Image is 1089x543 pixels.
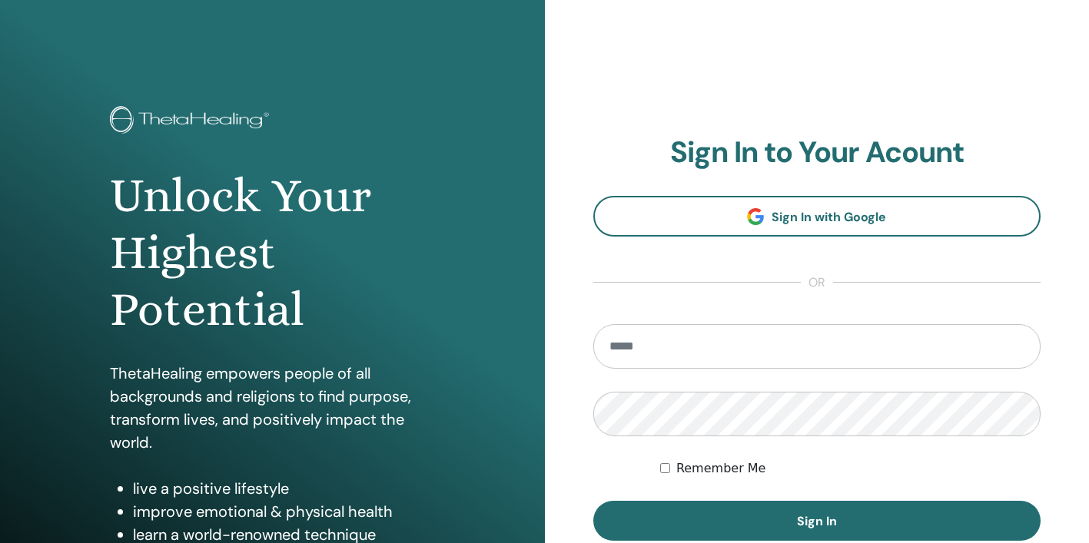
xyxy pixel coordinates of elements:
button: Sign In [593,501,1041,541]
span: or [801,273,833,292]
span: Sign In [797,513,837,529]
li: live a positive lifestyle [133,477,434,500]
li: improve emotional & physical health [133,500,434,523]
a: Sign In with Google [593,196,1041,237]
h2: Sign In to Your Acount [593,135,1041,171]
div: Keep me authenticated indefinitely or until I manually logout [660,459,1041,478]
h1: Unlock Your Highest Potential [110,167,434,339]
span: Sign In with Google [772,209,886,225]
label: Remember Me [676,459,766,478]
p: ThetaHealing empowers people of all backgrounds and religions to find purpose, transform lives, a... [110,362,434,454]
